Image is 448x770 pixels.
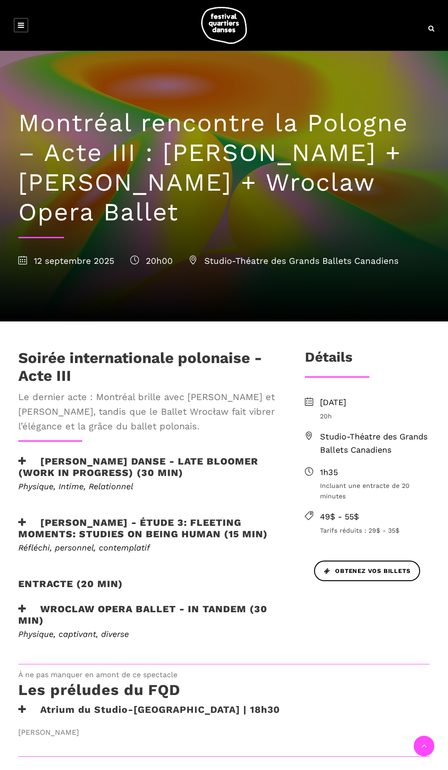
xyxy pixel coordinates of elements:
[320,510,430,524] span: 49$ - 55$
[18,681,181,704] h3: Les préludes du FQD
[18,517,275,540] h3: [PERSON_NAME] - Étude 3: Fleeting moments: studies on being human (15 min)
[18,390,275,433] span: Le dernier acte : Montréal brille avec [PERSON_NAME] et [PERSON_NAME], tandis que le Ballet Wrocł...
[320,411,430,421] span: 20h
[18,349,275,385] h1: Soirée internationale polonaise - Acte III
[189,256,399,266] span: Studio-Théatre des Grands Ballets Canadiens
[305,349,352,372] h3: Détails
[18,669,430,681] span: À ne pas manquer en amont de ce spectacle
[324,567,410,576] span: Obtenez vos billets
[18,108,430,227] h1: Montréal rencontre la Pologne – Acte III : [PERSON_NAME] + [PERSON_NAME] + Wroclaw Opera Ballet
[18,543,150,552] em: Réfléchi, personnel, contemplatif
[320,481,430,501] span: Incluant une entracte de 20 minutes
[130,256,173,266] span: 20h00
[18,603,275,626] h3: Wroclaw Opera Ballet - In Tandem (30 min)
[320,466,430,479] span: 1h35
[18,256,114,266] span: 12 septembre 2025
[18,727,287,738] span: [PERSON_NAME]
[18,578,123,601] h2: Entracte (20 min)
[320,525,430,535] span: Tarifs réduits : 29$ - 35$
[314,561,420,581] a: Obtenez vos billets
[18,704,280,727] h3: Atrium du Studio-[GEOGRAPHIC_DATA] | 18h30
[18,629,129,639] i: Physique, captivant, diverse
[320,430,430,457] span: Studio-Théatre des Grands Ballets Canadiens
[320,396,430,409] span: [DATE]
[201,7,247,44] img: logo-fqd-med
[18,455,275,478] h3: [PERSON_NAME] Danse - Late bloomer (work in progress) (30 min)
[18,481,133,491] span: Physique, Intime, Relationnel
